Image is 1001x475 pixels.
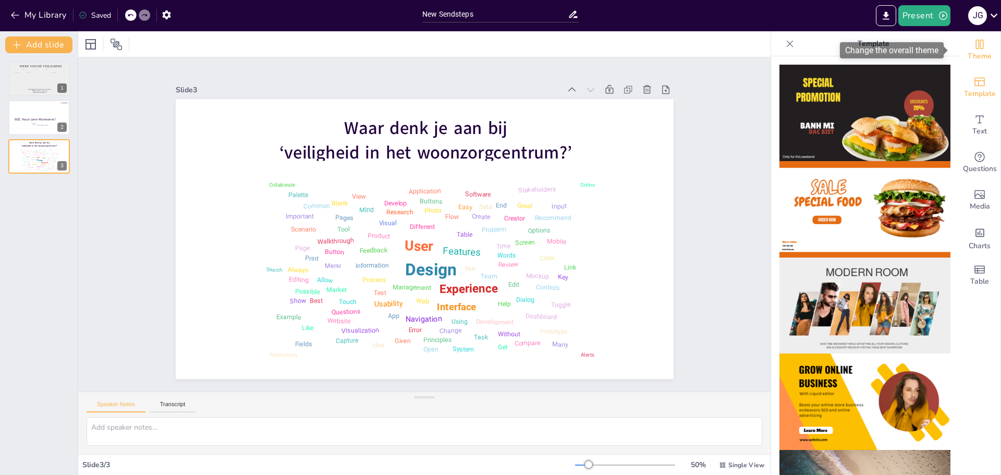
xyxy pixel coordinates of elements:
div: Flow [445,213,459,221]
div: App [39,168,40,169]
div: Market [326,286,347,294]
div: Collaborate [268,181,295,188]
span: Woonzorgcentrum Huize Lieve Moenssens [PERSON_NAME] - Head Care, ergotherapeut/ergonoom [28,88,52,93]
div: Pages [28,153,30,154]
div: Problem [46,155,50,156]
div: Show [35,151,38,152]
div: Information [31,159,35,160]
span: Position [110,38,123,51]
button: Present [898,5,950,26]
span: Waar denk je aan bij [344,116,507,140]
div: Key [36,150,38,151]
div: Change the overall theme [840,42,944,58]
div: Editing [289,275,309,284]
div: Research [34,153,38,154]
div: Possible [26,157,29,159]
div: Get [498,343,508,351]
div: Mockup [27,161,30,162]
div: https://app.sendsteps.com/image/8f61e4d9-95/5276429c-cf7c-4000-9dc5-d0a21ec40a9c.pnghttps://app.s... [8,62,70,96]
div: Add images, graphics, shapes or video [959,181,1000,219]
div: Design [36,159,43,162]
div: Best [309,297,322,305]
div: Tool [337,225,349,233]
div: Help [48,164,50,165]
div: Review [48,159,51,160]
div: Best [36,169,38,170]
div: Search [266,266,282,273]
div: Button [325,248,344,255]
div: Design [405,260,457,279]
div: Website [327,317,350,325]
div: Without [48,167,51,168]
span: Media [970,201,990,212]
div: Application [57,170,60,172]
div: Waar denk je aan bij‘veiligheid in het woonzorgcentrum?’DesignUserExperienceInterfaceFeaturesNavi... [8,139,70,174]
div: Using [42,166,44,167]
div: Product [32,155,34,156]
div: Problem [482,226,506,234]
div: Principles [20,149,22,150]
div: Key [557,273,568,281]
span: WZC Huize Lieve Moenssens? [15,117,55,121]
div: Possible [295,287,319,295]
div: System [452,345,474,353]
div: Time [48,157,50,158]
div: Applications [269,351,298,358]
div: End [56,156,58,157]
div: Process [31,161,34,162]
div: Controls [53,162,56,163]
div: Print [304,254,318,262]
button: Transcript [150,401,196,412]
div: Page [295,245,310,252]
span: Theme [968,51,992,62]
div: Tool [26,167,28,168]
div: Mobile [547,238,566,246]
div: Using [451,318,468,325]
div: Many [552,340,568,348]
div: See [464,264,475,272]
div: Management [35,162,40,163]
div: Task [45,168,47,169]
div: Common [303,202,329,210]
span: Week van de veiligheid [19,64,62,68]
div: Mockup [526,272,549,280]
div: Add a table [959,257,1000,294]
div: Different [410,223,435,230]
div: Blank [332,200,348,208]
div: Buttons [420,198,443,205]
div: Features [443,245,481,258]
div: Words [54,160,56,161]
div: Walkthrough [317,237,354,246]
div: Change [41,167,44,168]
div: Online [580,181,594,188]
div: Visual [33,154,35,155]
div: Task [473,333,487,342]
button: J G [968,5,987,26]
div: User [36,156,40,159]
div: https://app.sendsteps.com/image/7b2877fe-6d/0ed7f19d-42e2-4ed3-b170-27cf9f5e1a61.pngWZC Huize Lie... [8,100,70,135]
div: Navigation [36,166,41,167]
div: Common [21,160,25,161]
div: Capture [336,337,358,345]
div: Great [517,202,532,210]
div: Screen [515,239,535,247]
div: Error [37,167,39,168]
div: Options [52,155,55,156]
div: See [44,160,45,161]
div: Easy [458,203,472,211]
div: Pages [335,214,353,222]
div: Options [528,226,550,234]
p: Template [798,31,948,56]
span: Charts [969,240,991,252]
div: Blank [54,164,56,165]
div: Questions [28,165,31,166]
div: Features [41,157,46,159]
div: Web [416,297,429,305]
div: Test [373,289,386,297]
div: Web [38,164,40,165]
div: Scenario [23,153,26,154]
div: Add charts and graphs [959,219,1000,257]
div: Change the overall theme [959,31,1000,69]
div: Table [28,163,30,164]
div: Capture [22,151,25,152]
